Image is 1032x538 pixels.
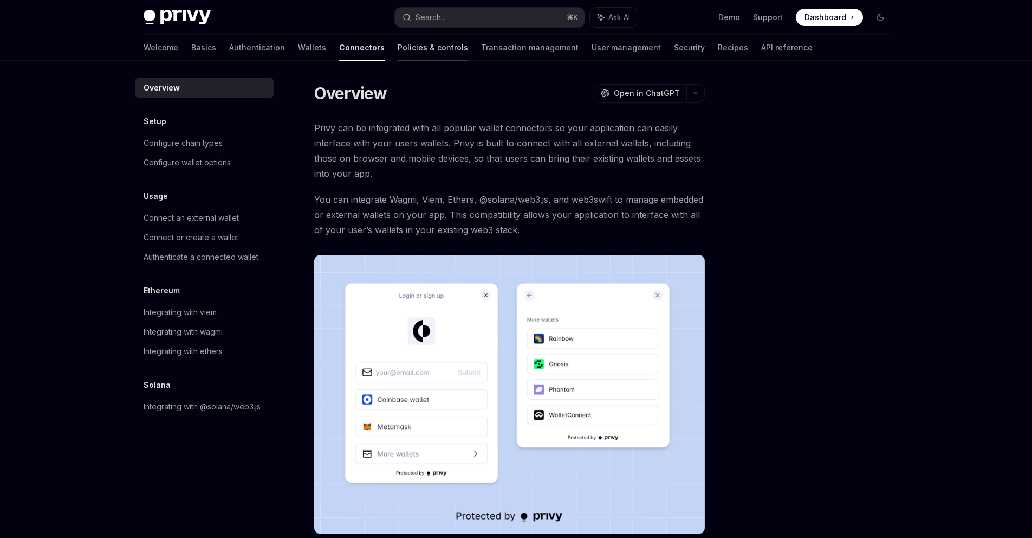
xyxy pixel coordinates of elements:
button: Ask AI [590,8,638,27]
a: Authenticate a connected wallet [135,247,274,267]
a: Transaction management [481,35,579,61]
a: Configure wallet options [135,153,274,172]
a: Connect or create a wallet [135,228,274,247]
div: Configure chain types [144,137,223,150]
a: Recipes [718,35,748,61]
div: Connect an external wallet [144,212,239,225]
a: Basics [191,35,216,61]
a: Integrating with wagmi [135,322,274,342]
a: Connectors [339,35,385,61]
div: Integrating with viem [144,306,217,319]
a: Integrating with @solana/web3.js [135,397,274,417]
span: ⌘ K [567,13,578,22]
a: Wallets [298,35,326,61]
span: Dashboard [804,12,846,23]
h5: Usage [144,190,168,203]
a: Overview [135,78,274,98]
a: API reference [761,35,813,61]
div: Search... [416,11,446,24]
span: Ask AI [608,12,630,23]
a: Support [753,12,783,23]
img: dark logo [144,10,211,25]
div: Authenticate a connected wallet [144,251,258,264]
h5: Setup [144,115,166,128]
button: Search...⌘K [395,8,585,27]
div: Configure wallet options [144,156,231,169]
a: Configure chain types [135,133,274,153]
div: Integrating with ethers [144,345,223,358]
a: Demo [718,12,740,23]
div: Overview [144,81,180,94]
h5: Solana [144,379,171,392]
a: Dashboard [796,9,863,26]
div: Integrating with @solana/web3.js [144,400,261,413]
a: Integrating with ethers [135,342,274,361]
a: Integrating with viem [135,303,274,322]
h5: Ethereum [144,284,180,297]
a: Connect an external wallet [135,208,274,228]
div: Connect or create a wallet [144,231,238,244]
a: User management [592,35,661,61]
a: Welcome [144,35,178,61]
div: Integrating with wagmi [144,325,223,338]
a: Security [674,35,705,61]
a: Authentication [229,35,285,61]
button: Toggle dark mode [872,9,889,26]
a: Policies & controls [398,35,468,61]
